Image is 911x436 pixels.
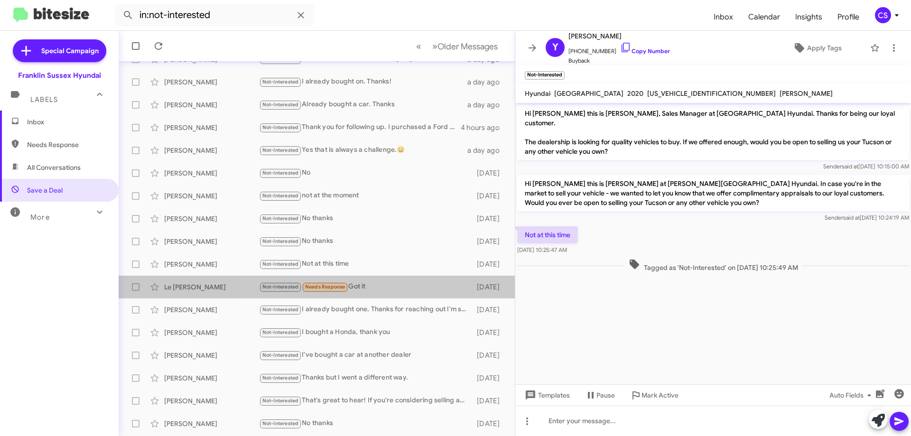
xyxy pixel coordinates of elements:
div: CS [875,7,891,23]
div: [PERSON_NAME] [164,305,259,315]
span: Not-Interested [262,79,299,85]
span: Not-Interested [262,375,299,381]
span: All Conversations [27,163,81,172]
span: Not-Interested [262,398,299,404]
div: [DATE] [472,419,507,428]
button: Auto Fields [822,387,883,404]
span: « [416,40,421,52]
div: I already bought on. Thanks! [259,76,467,87]
span: Calendar [741,3,788,31]
a: Inbox [706,3,741,31]
small: Not-Interested [525,71,565,80]
a: Profile [830,3,867,31]
span: Not-Interested [262,170,299,176]
div: [DATE] [472,282,507,292]
div: [PERSON_NAME] [164,77,259,87]
div: I bought a Honda, thank you [259,327,472,338]
button: Templates [515,387,577,404]
span: 2020 [627,89,643,98]
p: Hi [PERSON_NAME] this is [PERSON_NAME] at [PERSON_NAME][GEOGRAPHIC_DATA] Hyundai. In case you're ... [517,175,909,211]
div: [PERSON_NAME] [164,328,259,337]
div: [PERSON_NAME] [164,396,259,406]
div: No thanks [259,236,472,247]
div: [DATE] [472,237,507,246]
span: Not-Interested [262,329,299,335]
span: said at [842,163,858,170]
div: [DATE] [472,351,507,360]
div: [PERSON_NAME] [164,191,259,201]
span: Y [552,40,558,55]
div: I already bought one. Thanks for reaching out I'm set. [259,304,472,315]
div: Got it [259,281,472,292]
div: [DATE] [472,168,507,178]
p: Not at this time [517,226,578,243]
span: [DATE] 10:25:47 AM [517,246,567,253]
div: No thanks [259,418,472,429]
div: [PERSON_NAME] [164,168,259,178]
nav: Page navigation example [411,37,503,56]
span: [PHONE_NUMBER] [568,42,670,56]
span: Not-Interested [262,261,299,267]
div: [DATE] [472,305,507,315]
span: Mark Active [641,387,679,404]
button: Pause [577,387,623,404]
span: Not-Interested [262,215,299,222]
span: Not-Interested [262,193,299,199]
span: Needs Response [305,284,345,290]
button: CS [867,7,901,23]
span: Labels [30,95,58,104]
span: » [432,40,437,52]
div: [PERSON_NAME] [164,100,259,110]
span: Templates [523,387,570,404]
span: Apply Tags [807,39,842,56]
span: [PERSON_NAME] [780,89,833,98]
span: Auto Fields [829,387,875,404]
span: Not-Interested [262,238,299,244]
span: Pause [596,387,615,404]
button: Previous [410,37,427,56]
div: [PERSON_NAME] [164,237,259,246]
div: I've bought a car at another dealer [259,350,472,361]
div: [PERSON_NAME] [164,351,259,360]
div: [DATE] [472,396,507,406]
div: [DATE] [472,214,507,223]
div: [PERSON_NAME] [164,146,259,155]
span: Hyundai [525,89,550,98]
span: [PERSON_NAME] [568,30,670,42]
div: Franklin Sussex Hyundai [18,71,101,80]
p: Hi [PERSON_NAME] this is [PERSON_NAME], Sales Manager at [GEOGRAPHIC_DATA] Hyundai. Thanks for be... [517,105,909,160]
div: Thank you for following up. I purchased a Ford Bronco. [259,122,461,133]
input: Search [115,4,314,27]
span: Not-Interested [262,420,299,427]
span: Not-Interested [262,124,299,130]
span: Inbox [27,117,108,127]
div: [PERSON_NAME] [164,373,259,383]
span: Sender [DATE] 10:24:19 AM [825,214,909,221]
div: [DATE] [472,328,507,337]
div: [PERSON_NAME] [164,214,259,223]
span: Not-Interested [262,352,299,358]
div: [PERSON_NAME] [164,419,259,428]
span: Older Messages [437,41,498,52]
span: said at [843,214,860,221]
span: [US_VEHICLE_IDENTIFICATION_NUMBER] [647,89,776,98]
div: Le [PERSON_NAME] [164,282,259,292]
a: Insights [788,3,830,31]
div: a day ago [467,146,507,155]
div: [DATE] [472,191,507,201]
span: Not-Interested [262,102,299,108]
div: [DATE] [472,373,507,383]
span: Needs Response [27,140,108,149]
button: Mark Active [623,387,686,404]
button: Apply Tags [768,39,865,56]
div: That's great to hear! If you're considering selling another vehicle, we can help. Let me know whe... [259,395,472,406]
span: Not-Interested [262,306,299,313]
a: Special Campaign [13,39,106,62]
span: [GEOGRAPHIC_DATA] [554,89,623,98]
span: Buyback [568,56,670,65]
div: a day ago [467,100,507,110]
button: Next [427,37,503,56]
